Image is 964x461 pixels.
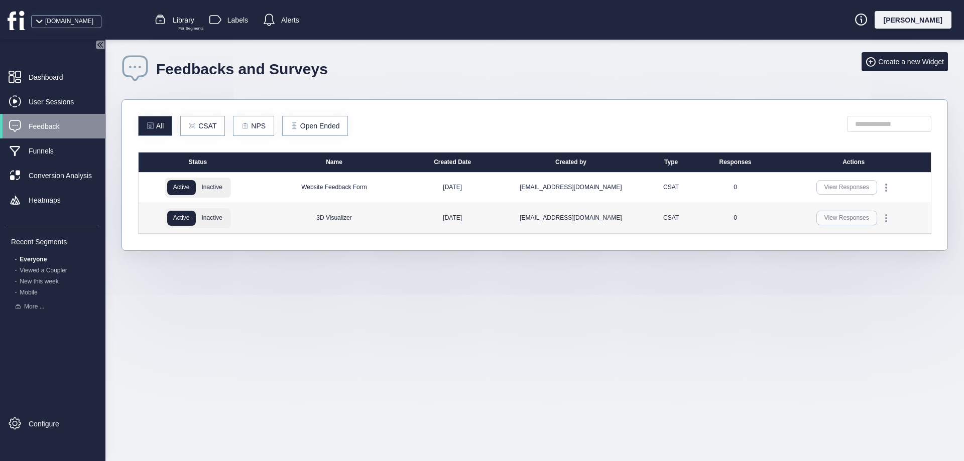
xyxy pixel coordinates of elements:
[139,152,257,173] div: Status
[442,213,463,223] div: [DATE]
[442,183,463,192] div: [DATE]
[15,275,17,285] span: .
[870,56,944,67] span: Create a new Widget
[663,213,679,223] div: CSAT
[663,183,679,192] div: CSAT
[733,213,737,223] div: 0
[315,213,353,223] div: 3D Visualizer
[494,152,648,173] div: Created by
[515,183,626,192] div: [EMAIL_ADDRESS][DOMAIN_NAME]
[29,145,71,157] span: Funnels
[29,72,82,83] span: Dashboard
[156,60,343,78] div: Feedbacks and Surveys
[20,277,64,285] span: New this week
[302,120,345,131] span: Open Ended
[11,236,99,247] div: Recent Segments
[20,266,72,274] span: Viewed a Coupler
[20,255,48,263] span: Everyone
[156,120,165,131] span: All
[872,11,951,29] div: [PERSON_NAME]
[200,120,218,131] span: CSAT
[29,170,114,181] span: Conversion Analysis
[15,253,17,263] span: .
[648,152,694,173] div: Type
[814,180,879,195] button: View Responses
[173,15,197,26] span: Library
[195,183,231,192] span: Inactive
[29,418,79,429] span: Configure
[814,211,879,225] button: View Responses
[44,17,94,26] div: [DOMAIN_NAME]
[694,152,777,173] div: Responses
[164,183,195,192] span: Active
[29,96,92,107] span: User Sessions
[195,213,231,222] span: Inactive
[162,208,234,228] mat-button-toggle-group: Switch State
[257,152,412,173] div: Name
[162,178,234,198] mat-button-toggle-group: Switch State
[411,152,494,173] div: Created Date
[15,264,17,274] span: .
[776,152,931,173] div: Actions
[297,183,371,192] div: Website Feedback Form
[29,121,77,132] span: Feedback
[733,183,737,192] div: 0
[515,213,626,223] div: [EMAIL_ADDRESS][DOMAIN_NAME]
[178,26,206,32] span: For Segments
[20,288,40,296] span: Mobile
[285,15,306,26] span: Alerts
[29,195,80,206] span: Heatmaps
[15,286,17,296] span: .
[24,302,46,312] span: More ...
[164,213,195,222] span: Active
[230,15,252,26] span: Labels
[253,120,268,131] span: NPS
